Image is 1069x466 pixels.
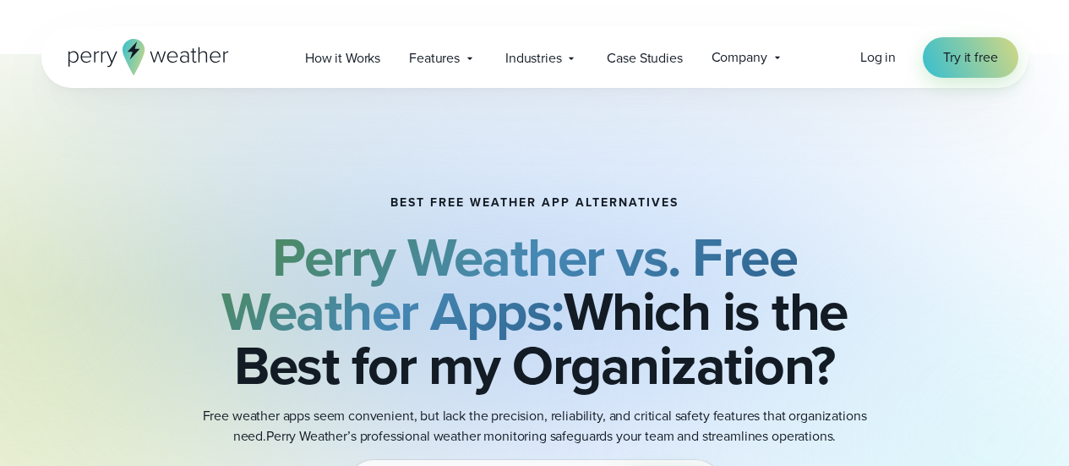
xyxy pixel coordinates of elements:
[305,48,380,69] span: How it Works
[943,47,997,68] span: Try it free
[505,48,561,69] span: Industries
[126,230,944,392] h2: Which is the Best for my Organization?
[860,47,896,67] span: Log in
[409,48,460,69] span: Features
[712,47,767,68] span: Company
[266,426,836,446] span: Perry Weather’s professional weather monitoring safeguards your team and streamlines operations.
[607,48,682,69] span: Case Studies
[221,217,797,351] b: Perry Weather vs. Free Weather Apps:
[592,41,696,75] a: Case Studies
[291,41,395,75] a: How it Works
[923,37,1017,78] a: Try it free
[390,196,679,210] h1: BEST FREE WEATHER APP ALTERNATIVES
[203,406,867,446] span: Free weather apps seem convenient, but lack the precision, reliability, and critical safety featu...
[860,47,896,68] a: Log in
